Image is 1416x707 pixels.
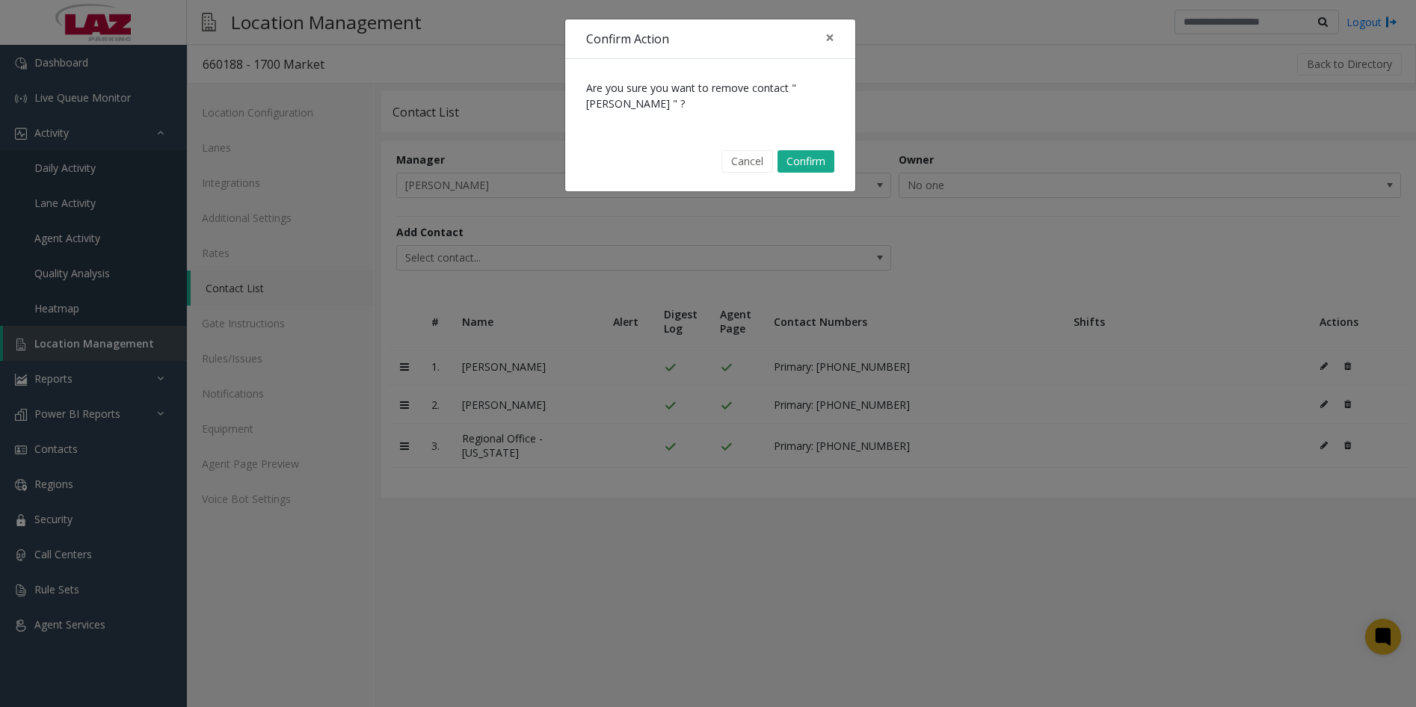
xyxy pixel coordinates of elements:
[778,150,834,173] button: Confirm
[815,19,845,56] button: Close
[586,30,669,48] h4: Confirm Action
[565,59,855,132] div: Are you sure you want to remove contact "[PERSON_NAME] " ?
[825,27,834,48] span: ×
[721,150,773,173] button: Cancel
